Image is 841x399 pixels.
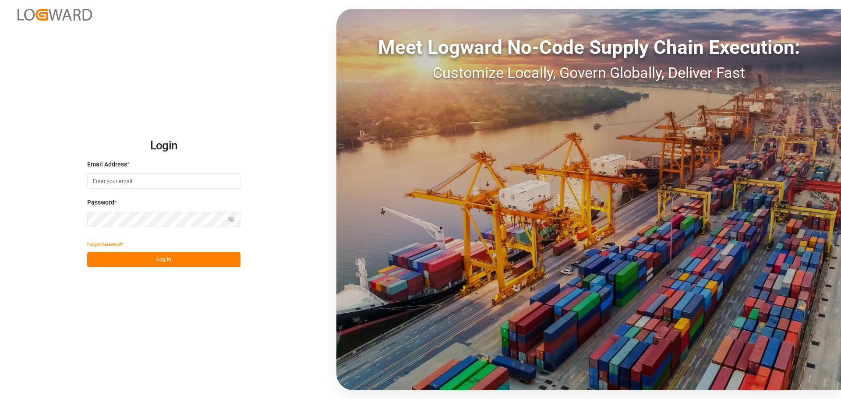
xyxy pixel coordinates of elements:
[87,198,114,207] span: Password
[87,132,240,160] h2: Login
[336,62,841,84] div: Customize Locally, Govern Globally, Deliver Fast
[87,237,123,252] button: Forgot Password?
[87,160,127,169] span: Email Address
[336,33,841,62] div: Meet Logward No-Code Supply Chain Execution:
[87,173,240,189] input: Enter your email
[87,252,240,267] button: Log In
[18,9,92,21] img: Logward_new_orange.png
